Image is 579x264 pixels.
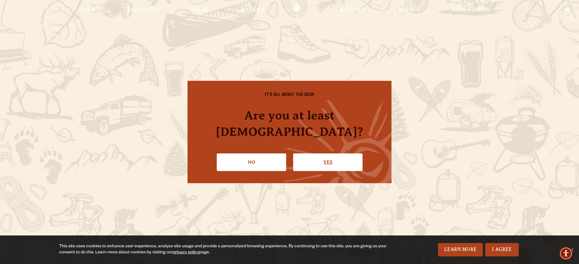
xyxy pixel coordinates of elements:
a: Gear [188,4,213,18]
a: Beer [76,4,99,18]
a: No [217,153,286,171]
span: Impact [398,8,420,12]
span: Gear [192,8,209,12]
a: Our Story [327,4,370,18]
h6: IT'S ALL ABOUT THE BEER [200,93,379,98]
span: Winery [240,8,265,12]
a: privacy policy [173,250,199,255]
h4: Are you at least [DEMOGRAPHIC_DATA]? [200,107,379,139]
a: Impact [394,4,424,18]
a: Learn More [438,243,483,256]
div: This site uses cookies to enhance user experience, analyze site usage and provide a personalized ... [59,244,388,256]
span: Taprooms [127,8,160,12]
a: Odell Home [285,4,308,18]
span: Beer Finder [452,8,490,12]
a: Taprooms [123,4,164,18]
div: Accessibility Menu [559,247,573,260]
span: Our Story [331,8,366,12]
a: I Agree [485,243,519,256]
a: Beer Finder [448,4,494,18]
span: Beer [80,8,95,12]
a: Winery [237,4,269,18]
a: Confirm I'm 21 or older [293,153,363,171]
